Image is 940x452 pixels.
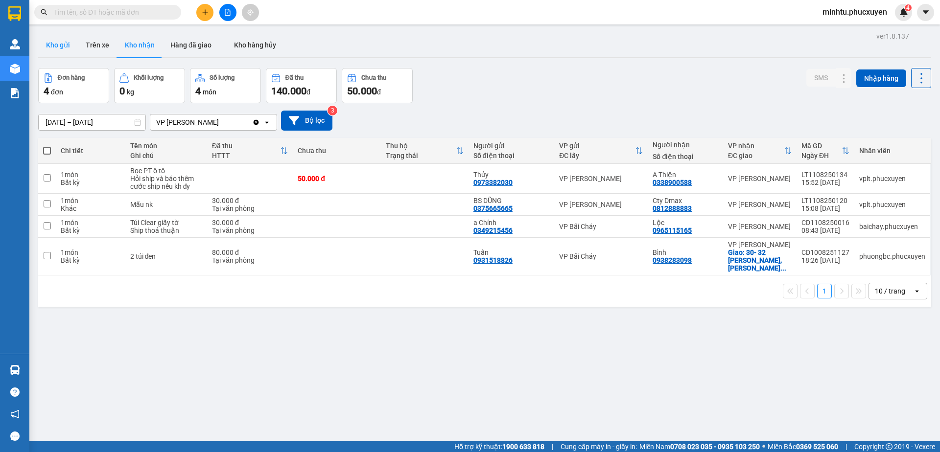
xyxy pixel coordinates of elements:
div: 10 / trang [875,286,905,296]
span: Miền Bắc [768,441,838,452]
sup: 4 [905,4,912,11]
div: 1 món [61,197,120,204]
button: 1 [817,284,832,298]
span: | [846,441,847,452]
div: 0812888883 [653,204,692,212]
span: 4 [44,85,49,97]
div: Bất kỳ [61,179,120,186]
th: Toggle SortBy [554,138,648,164]
svg: open [263,118,271,126]
div: VP [PERSON_NAME] [559,175,643,182]
div: ĐC giao [728,152,784,159]
span: ... [780,264,786,272]
button: Nhập hàng [856,69,906,87]
div: 80.000 đ [212,249,288,256]
span: 4 [195,85,201,97]
div: 0965115165 [653,226,692,234]
img: icon-new-feature [899,8,908,17]
div: 0349215456 [473,226,513,234]
button: Khối lượng0kg [114,68,185,103]
div: Tại văn phòng [212,256,288,264]
div: Đơn hàng [58,74,85,81]
div: Trạng thái [386,152,456,159]
button: Hàng đã giao [163,33,219,57]
div: A Thiện [653,171,718,179]
input: Tìm tên, số ĐT hoặc mã đơn [54,7,169,18]
div: Bất kỳ [61,256,120,264]
div: 1 món [61,219,120,226]
div: Khác [61,204,120,212]
div: VP [PERSON_NAME] [728,241,792,249]
span: Cung cấp máy in - giấy in: [561,441,637,452]
div: LT1108250120 [801,197,849,204]
div: 0375665665 [473,204,513,212]
div: Đã thu [212,142,280,150]
div: HTTT [212,152,280,159]
input: Selected VP Minh Khai. [220,117,221,127]
span: plus [202,9,209,16]
span: 4 [906,4,910,11]
span: question-circle [10,387,20,397]
div: Mã GD [801,142,842,150]
div: Mẫu nk [130,201,202,208]
div: 0973382030 [473,179,513,186]
div: Bất kỳ [61,226,120,234]
div: Thu hộ [386,142,456,150]
th: Toggle SortBy [207,138,293,164]
div: 0338900588 [653,179,692,186]
div: CD1008251127 [801,249,849,256]
div: 15:52 [DATE] [801,179,849,186]
div: 50.000 đ [298,175,376,182]
div: Cty Dmax [653,197,718,204]
svg: open [913,287,921,295]
div: VP Bãi Cháy [559,223,643,230]
strong: 1900 633 818 [502,443,544,451]
button: Đơn hàng4đơn [38,68,109,103]
button: Số lượng4món [190,68,261,103]
div: Chưa thu [298,147,376,155]
span: Kho hàng hủy [234,41,276,49]
span: Hỗ trợ kỹ thuật: [454,441,544,452]
div: Số điện thoại [473,152,549,159]
span: file-add [224,9,231,16]
div: Tại văn phòng [212,226,288,234]
span: ⚪️ [762,445,765,449]
div: Người gửi [473,142,549,150]
span: | [552,441,553,452]
div: phuongbc.phucxuyen [859,252,925,260]
button: Bộ lọc [281,111,332,131]
strong: 0369 525 060 [796,443,838,451]
img: logo-vxr [8,6,21,21]
div: vplt.phucxuyen [859,175,925,182]
span: minhtu.phucxuyen [815,6,895,18]
strong: 0708 023 035 - 0935 103 250 [670,443,760,451]
div: 1 món [61,249,120,256]
div: VP [PERSON_NAME] [559,201,643,208]
div: Ship thoả thuận [130,226,202,234]
button: Kho gửi [38,33,78,57]
div: Nhân viên [859,147,925,155]
div: VP [PERSON_NAME] [156,117,219,127]
div: VP [PERSON_NAME] [728,175,792,182]
input: Select a date range. [39,114,145,130]
img: solution-icon [10,88,20,98]
img: warehouse-icon [10,39,20,49]
span: copyright [886,443,893,450]
span: 140.000 [271,85,306,97]
div: Chưa thu [361,74,386,81]
button: Chưa thu50.000đ [342,68,413,103]
span: caret-down [921,8,930,17]
div: Ghi chú [130,152,202,159]
div: Số lượng [210,74,235,81]
div: LT1108250134 [801,171,849,179]
div: Giao: 30- 32 Hoà Mã, Phạm đình Hổ 2 bà Trưng [728,249,792,272]
span: search [41,9,47,16]
div: 30.000 đ [212,197,288,204]
span: Miền Nam [639,441,760,452]
button: caret-down [917,4,934,21]
div: vplt.phucxuyen [859,201,925,208]
button: Kho nhận [117,33,163,57]
div: VP [PERSON_NAME] [728,223,792,230]
div: Bọc PT ô tô [130,167,202,175]
div: VP gửi [559,142,635,150]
